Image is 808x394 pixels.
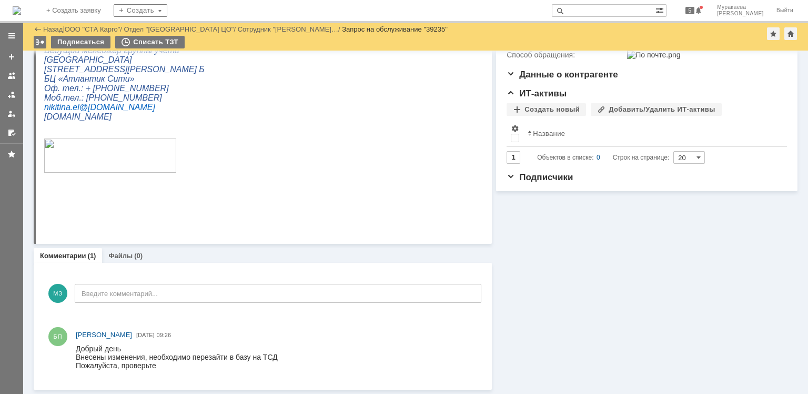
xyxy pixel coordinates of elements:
[65,25,124,33] div: /
[3,105,20,122] a: Мои заявки
[685,7,695,14] span: 5
[157,332,171,338] span: 09:26
[784,27,797,40] div: Сделать домашней страницей
[3,67,20,84] a: Заявки на командах
[717,4,764,11] span: Муракаева
[28,177,35,186] span: el
[507,51,625,59] div: Способ обращения:
[76,331,132,339] span: [PERSON_NAME]
[537,151,669,164] i: Строк на странице:
[3,48,20,65] a: Создать заявку
[76,330,132,340] a: [PERSON_NAME]
[537,154,593,161] span: Объектов в списке:
[88,252,96,260] div: (1)
[717,11,764,17] span: [PERSON_NAME]
[13,6,21,15] img: logo
[511,124,519,133] span: Настройки
[114,4,167,17] div: Создать
[108,252,133,260] a: Файлы
[65,25,120,33] a: ООО "СТА Карго"
[136,332,155,338] span: [DATE]
[134,252,143,260] div: (0)
[63,25,64,33] div: |
[238,25,338,33] a: Сотрудник "[PERSON_NAME]…
[124,25,238,33] div: /
[597,151,600,164] div: 0
[34,36,46,48] div: Работа с массовостью
[523,120,779,147] th: Название
[507,172,573,182] span: Подписчики
[655,5,666,15] span: Расширенный поиск
[26,177,28,186] span: .
[13,6,21,15] a: Перейти на домашнюю страницу
[767,27,780,40] div: Добавить в избранное
[43,25,63,33] a: Назад
[3,86,20,103] a: Заявки в моей ответственности
[627,51,680,59] img: По почте.png
[3,124,20,141] a: Мои согласования
[35,177,111,186] span: @[DOMAIN_NAME]
[238,25,342,33] div: /
[342,25,448,33] div: Запрос на обслуживание "39235"
[507,88,567,98] span: ИТ-активы
[533,130,565,137] div: Название
[124,25,234,33] a: Отдел "[GEOGRAPHIC_DATA] ЦО"
[40,252,86,260] a: Комментарии
[48,284,67,303] span: МЗ
[507,70,618,80] span: Данные о контрагенте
